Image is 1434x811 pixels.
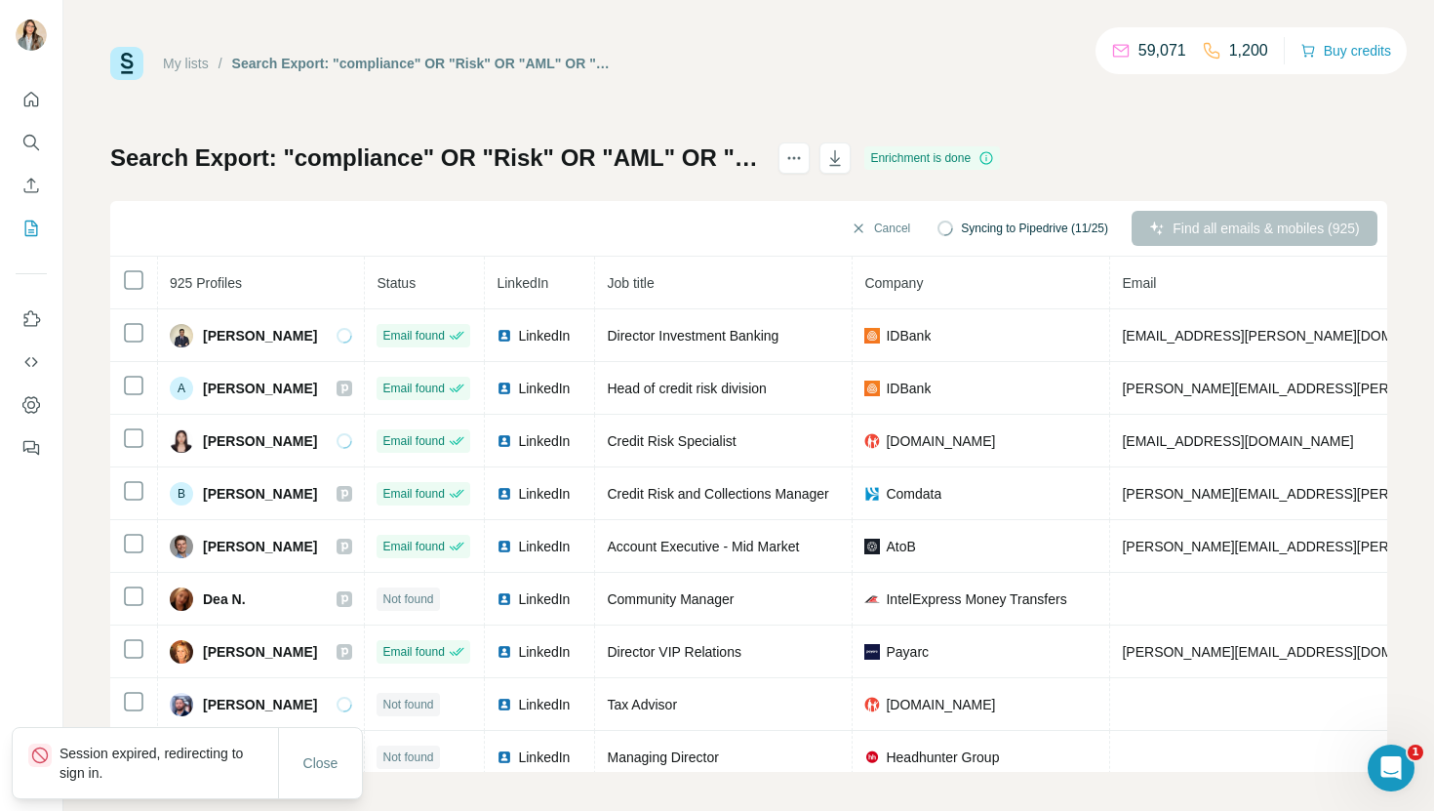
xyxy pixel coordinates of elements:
[170,324,193,347] img: Avatar
[170,693,193,716] img: Avatar
[607,539,799,554] span: Account Executive - Mid Market
[518,642,570,662] span: LinkedIn
[303,753,339,773] span: Close
[170,377,193,400] div: A
[497,591,512,607] img: LinkedIn logo
[607,486,828,502] span: Credit Risk and Collections Manager
[382,380,444,397] span: Email found
[16,168,47,203] button: Enrich CSV
[864,146,1000,170] div: Enrichment is done
[1408,745,1423,760] span: 1
[518,379,570,398] span: LinkedIn
[203,326,317,345] span: [PERSON_NAME]
[382,485,444,503] span: Email found
[864,591,880,607] img: company-logo
[16,302,47,337] button: Use Surfe on LinkedIn
[16,82,47,117] button: Quick start
[837,211,924,246] button: Cancel
[607,697,677,712] span: Tax Advisor
[497,381,512,396] img: LinkedIn logo
[518,431,570,451] span: LinkedIn
[886,484,941,504] span: Comdata
[497,539,512,554] img: LinkedIn logo
[16,345,47,380] button: Use Surfe API
[886,537,915,556] span: AtoB
[16,387,47,423] button: Dashboard
[170,429,193,453] img: Avatar
[497,275,548,291] span: LinkedIn
[290,746,352,781] button: Close
[864,697,880,712] img: company-logo
[607,591,734,607] span: Community Manager
[382,327,444,345] span: Email found
[607,381,766,396] span: Head of credit risk division
[497,644,512,660] img: LinkedIn logo
[886,748,999,767] span: Headhunter Group
[382,432,444,450] span: Email found
[16,211,47,246] button: My lists
[232,54,619,73] div: Search Export: "compliance" OR "Risk" OR "AML" OR "KYC" OR "Fraud" OR "onboarding"", Momentum Fin...
[1229,39,1268,62] p: 1,200
[382,749,433,766] span: Not found
[518,537,570,556] span: LinkedIn
[16,125,47,160] button: Search
[607,644,740,660] span: Director VIP Relations
[60,744,278,783] p: Session expired, redirecting to sign in.
[518,484,570,504] span: LinkedIn
[518,326,570,345] span: LinkedIn
[1122,433,1353,449] span: [EMAIL_ADDRESS][DOMAIN_NAME]
[864,644,880,660] img: company-logo
[886,431,995,451] span: [DOMAIN_NAME]
[382,643,444,661] span: Email found
[886,642,929,662] span: Payarc
[864,433,880,449] img: company-logo
[110,142,761,174] h1: Search Export: "compliance" OR "Risk" OR "AML" OR "KYC" OR "Fraud" OR "onboarding"", Momentum Fin...
[1122,275,1156,291] span: Email
[203,431,317,451] span: [PERSON_NAME]
[886,326,931,345] span: IDBank
[864,750,880,765] img: company-logo
[864,539,880,554] img: company-logo
[219,54,222,73] li: /
[886,589,1066,609] span: IntelExpress Money Transfers
[864,486,880,502] img: company-logo
[886,695,995,714] span: [DOMAIN_NAME]
[110,47,143,80] img: Surfe Logo
[518,589,570,609] span: LinkedIn
[203,537,317,556] span: [PERSON_NAME]
[170,535,193,558] img: Avatar
[497,433,512,449] img: LinkedIn logo
[497,486,512,502] img: LinkedIn logo
[203,589,246,609] span: Dea N.
[170,275,242,291] span: 925 Profiles
[170,482,193,506] div: B
[1300,37,1391,64] button: Buy credits
[961,220,1108,237] span: Syncing to Pipedrive (11/25)
[778,142,810,174] button: actions
[170,640,193,664] img: Avatar
[518,695,570,714] span: LinkedIn
[607,275,654,291] span: Job title
[203,642,317,662] span: [PERSON_NAME]
[864,275,923,291] span: Company
[203,379,317,398] span: [PERSON_NAME]
[163,56,209,71] a: My lists
[497,750,512,765] img: LinkedIn logo
[382,538,444,555] span: Email found
[203,695,317,714] span: [PERSON_NAME]
[382,696,433,713] span: Not found
[607,328,778,344] span: Director Investment Banking
[864,328,880,344] img: company-logo
[1368,745,1414,791] iframe: Intercom live chat
[497,697,512,712] img: LinkedIn logo
[886,379,931,398] span: IDBank
[377,275,416,291] span: Status
[518,748,570,767] span: LinkedIn
[203,484,317,504] span: [PERSON_NAME]
[864,381,880,396] img: company-logo
[170,588,193,611] img: Avatar
[497,328,512,344] img: LinkedIn logo
[607,750,718,765] span: Managing Director
[382,590,433,608] span: Not found
[1138,39,1186,62] p: 59,071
